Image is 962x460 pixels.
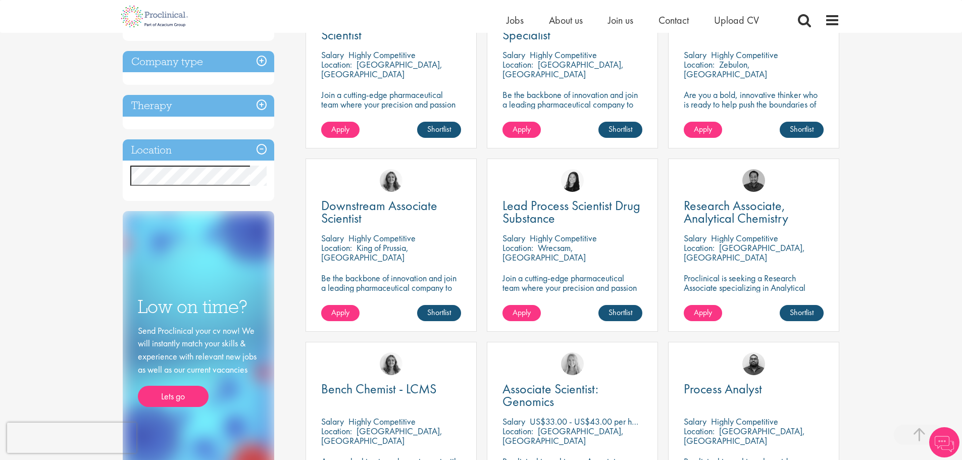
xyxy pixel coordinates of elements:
span: Associate Scientist: Genomics [502,380,598,410]
span: Salary [502,49,525,61]
span: Salary [684,416,706,427]
p: Highly Competitive [711,49,778,61]
span: Salary [321,49,344,61]
span: Salary [321,416,344,427]
span: Salary [321,232,344,244]
h3: Company type [123,51,274,73]
a: Join us [608,14,633,27]
p: King of Prussia, [GEOGRAPHIC_DATA] [321,242,409,263]
span: Salary [502,416,525,427]
a: Sample Management Scientist [321,16,461,41]
a: Apply [321,305,360,321]
span: Research Associate, Analytical Chemistry [684,197,788,227]
a: Upload CV [714,14,759,27]
p: Highly Competitive [348,416,416,427]
p: Highly Competitive [530,49,597,61]
img: Shannon Briggs [561,352,584,375]
p: Highly Competitive [348,49,416,61]
span: Location: [321,59,352,70]
p: [GEOGRAPHIC_DATA], [GEOGRAPHIC_DATA] [502,59,624,80]
a: Associate Scientist: Genomics [502,383,642,408]
p: Proclinical is seeking a Research Associate specializing in Analytical Chemistry for a contract r... [684,273,824,321]
span: Process Analyst [684,380,762,397]
a: Apply [684,305,722,321]
h3: Therapy [123,95,274,117]
img: Jackie Cerchio [380,352,402,375]
img: Jackie Cerchio [380,169,402,192]
h3: Low on time? [138,297,259,317]
p: [GEOGRAPHIC_DATA], [GEOGRAPHIC_DATA] [321,59,442,80]
a: Lets go [138,386,209,407]
a: Apply [321,122,360,138]
p: [GEOGRAPHIC_DATA], [GEOGRAPHIC_DATA] [321,425,442,446]
a: Apply [502,122,541,138]
p: Highly Competitive [711,416,778,427]
p: Join a cutting-edge pharmaceutical team where your precision and passion for quality will help sh... [502,273,642,312]
a: Bench Chemist - LCMS [321,383,461,395]
img: Chatbot [929,427,959,457]
p: Zebulon, [GEOGRAPHIC_DATA] [684,59,767,80]
img: Mike Raletz [742,169,765,192]
span: Location: [684,59,715,70]
img: Ashley Bennett [742,352,765,375]
p: Wrecsam, [GEOGRAPHIC_DATA] [502,242,586,263]
p: [GEOGRAPHIC_DATA], [GEOGRAPHIC_DATA] [684,242,805,263]
span: Contact [659,14,689,27]
p: Be the backbone of innovation and join a leading pharmaceutical company to help keep life-changin... [502,90,642,128]
h3: Location [123,139,274,161]
span: Downstream Associate Scientist [321,197,437,227]
span: Salary [684,49,706,61]
span: Apply [694,124,712,134]
span: Location: [321,425,352,437]
span: Location: [321,242,352,253]
span: Location: [502,242,533,253]
a: Chemical Library Inventory Specialist [502,16,642,41]
a: Research Associate, Analytical Chemistry [684,199,824,225]
span: Location: [684,425,715,437]
p: Be the backbone of innovation and join a leading pharmaceutical company to help keep life-changin... [321,273,461,312]
span: Salary [684,232,706,244]
div: Send Proclinical your cv now! We will instantly match your skills & experience with relevant new ... [138,324,259,407]
p: [GEOGRAPHIC_DATA], [GEOGRAPHIC_DATA] [502,425,624,446]
a: Jobs [507,14,524,27]
a: Shortlist [780,305,824,321]
a: Process Analyst [684,383,824,395]
span: Apply [513,124,531,134]
img: Numhom Sudsok [561,169,584,192]
a: Apply [684,122,722,138]
p: Are you a bold, innovative thinker who is ready to help push the boundaries of science and make a... [684,90,824,128]
iframe: reCAPTCHA [7,423,136,453]
a: Apply [502,305,541,321]
p: [GEOGRAPHIC_DATA], [GEOGRAPHIC_DATA] [684,425,805,446]
span: Location: [502,59,533,70]
a: About us [549,14,583,27]
span: Salary [502,232,525,244]
a: Shortlist [780,122,824,138]
span: Apply [331,307,349,318]
span: Location: [502,425,533,437]
a: Shortlist [598,122,642,138]
a: Shortlist [417,122,461,138]
a: Downstream Associate Scientist [321,199,461,225]
p: Highly Competitive [711,232,778,244]
span: Apply [694,307,712,318]
span: Apply [513,307,531,318]
p: Highly Competitive [530,232,597,244]
p: Join a cutting-edge pharmaceutical team where your precision and passion for quality will help sh... [321,90,461,128]
a: Shortlist [598,305,642,321]
p: Highly Competitive [348,232,416,244]
span: Lead Process Scientist Drug Substance [502,197,640,227]
span: Location: [684,242,715,253]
